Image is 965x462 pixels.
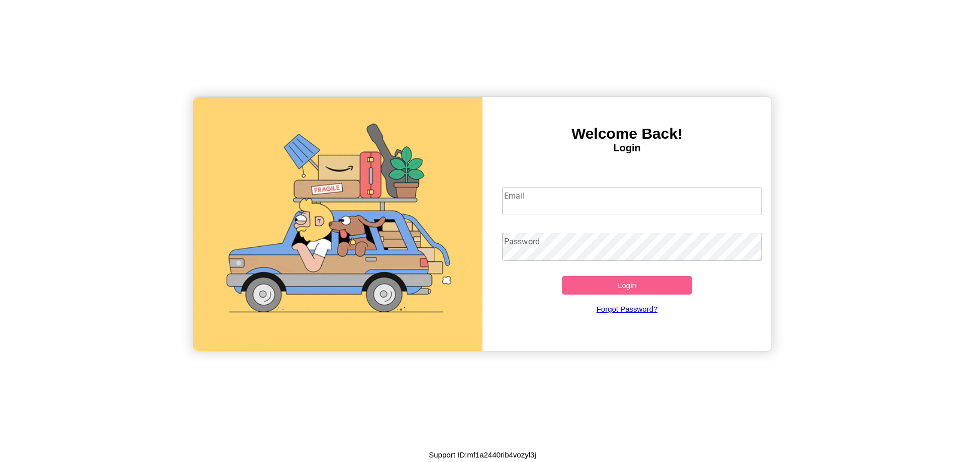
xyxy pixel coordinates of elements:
[482,125,771,142] h3: Welcome Back!
[497,295,757,323] a: Forgot Password?
[562,276,692,295] button: Login
[194,97,482,351] img: gif
[429,448,536,461] p: Support ID: mf1a2440rib4vozyl3j
[482,142,771,154] h4: Login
